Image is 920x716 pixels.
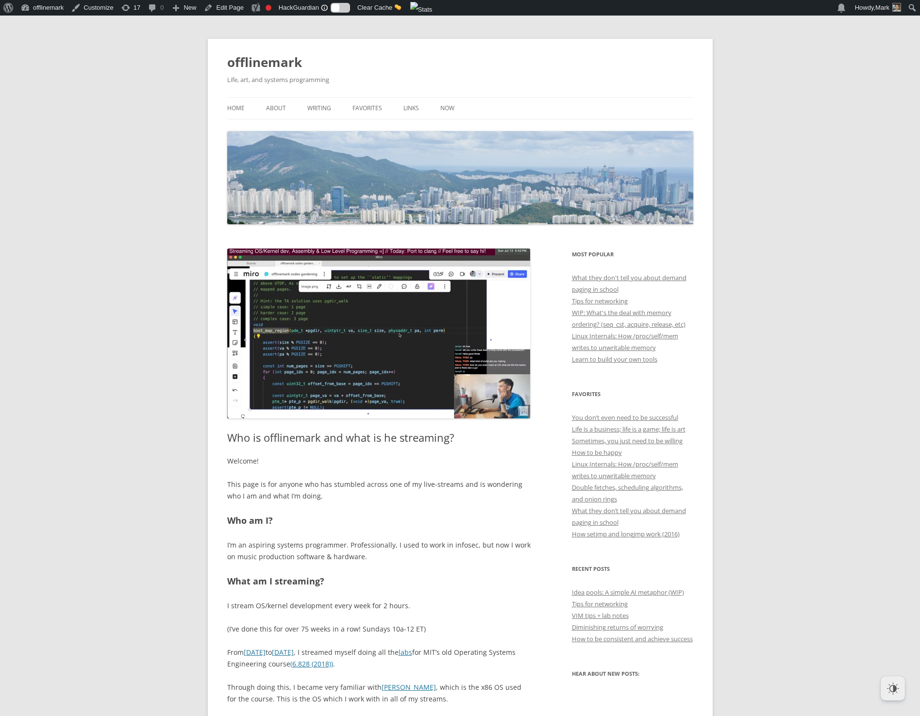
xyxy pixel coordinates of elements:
h2: Life, art, and systems programming [227,74,693,85]
a: Linux Internals: How /proc/self/mem writes to unwritable memory [572,332,678,352]
p: Welcome! [227,455,531,467]
h1: Who is offlinemark and what is he streaming? [227,431,531,444]
a: Writing [307,98,331,119]
h3: Hear about new posts: [572,668,693,680]
a: WIP: What's the deal with memory ordering? (seq_cst, acquire, release, etc) [572,308,686,329]
a: [DATE] [244,648,266,657]
a: (6.828 (2018)) [290,659,333,668]
p: (I’ve done this for over 75 weeks in a row! Sundays 10a-12 ET) [227,623,531,635]
img: 🧽 [395,4,401,10]
a: What they don't tell you about demand paging in school [572,273,686,294]
a: [PERSON_NAME] [382,683,436,692]
a: Tips for networking [572,599,628,608]
a: Idea pools: A simple AI metaphor (WIP) [572,588,684,597]
h2: What am I streaming? [227,574,531,588]
a: Now [440,98,454,119]
a: Diminishing returns of worrying [572,623,663,632]
a: About [266,98,286,119]
a: Sometimes, you just need to be willing [572,436,683,445]
a: Double fetches, scheduling algorithms, and onion rings [572,483,683,503]
a: Tips for networking [572,297,628,305]
div: Focus keyphrase not set [266,5,271,11]
a: [DATE] [272,648,294,657]
img: Views over 48 hours. Click for more Jetpack Stats. [410,2,433,17]
a: VIM tips + lab notes [572,611,629,620]
span: Clear Cache [357,4,392,11]
a: Learn to build your own tools [572,355,657,364]
a: How to be happy [572,448,622,457]
p: This page is for anyone who has stumbled across one of my live-streams and is wondering who I am ... [227,479,531,502]
span: Mark [875,4,889,11]
h2: Who am I? [227,514,531,528]
a: How to be consistent and achieve success [572,634,693,643]
a: Home [227,98,245,119]
a: Favorites [352,98,382,119]
a: You don’t even need to be successful [572,413,678,422]
a: Linux Internals: How /proc/self/mem writes to unwritable memory [572,460,678,480]
a: labs [399,648,412,657]
h3: Most Popular [572,249,693,260]
p: Through doing this, I became very familiar with , which is the x86 OS used for the course. This i... [227,682,531,705]
img: offlinemark [227,131,693,224]
h3: Recent Posts [572,563,693,575]
a: offlinemark [227,50,302,74]
p: I’m an aspiring systems programmer. Professionally, I used to work in infosec, but now I work on ... [227,539,531,563]
a: What they don’t tell you about demand paging in school [572,506,686,527]
p: I stream OS/kernel development every week for 2 hours. [227,600,531,612]
a: How setjmp and longjmp work (2016) [572,530,680,538]
a: Life is a business; life is a game; life is art [572,425,686,433]
a: Links [403,98,419,119]
h3: Favorites [572,388,693,400]
p: From to , I streamed myself doing all the for MIT’s old Operating Systems Engineering course . [227,647,531,670]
